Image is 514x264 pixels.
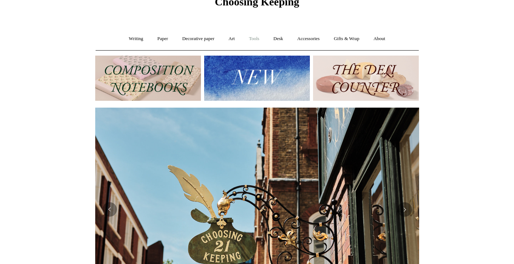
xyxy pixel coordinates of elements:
[204,56,310,101] img: New.jpg__PID:f73bdf93-380a-4a35-bcfe-7823039498e1
[215,1,299,7] a: Choosing Keeping
[102,202,117,217] button: Previous
[222,29,241,48] a: Art
[397,202,412,217] button: Next
[95,56,201,101] img: 202302 Composition ledgers.jpg__PID:69722ee6-fa44-49dd-a067-31375e5d54ec
[367,29,392,48] a: About
[327,29,366,48] a: Gifts & Wrap
[122,29,150,48] a: Writing
[267,29,290,48] a: Desk
[151,29,175,48] a: Paper
[242,29,266,48] a: Tools
[176,29,221,48] a: Decorative paper
[313,56,419,101] img: The Deli Counter
[291,29,326,48] a: Accessories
